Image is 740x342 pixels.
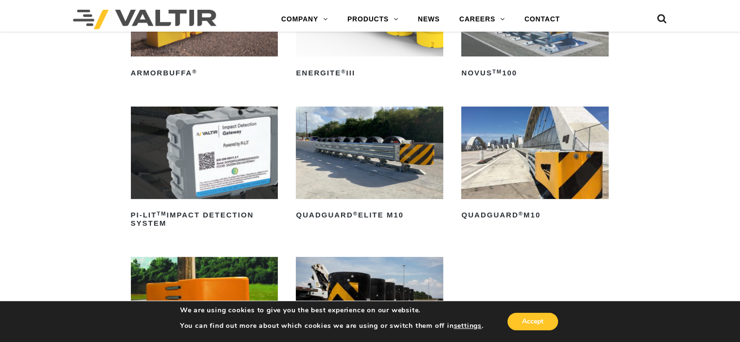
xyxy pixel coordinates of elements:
[461,107,609,223] a: QuadGuard®M10
[180,322,484,330] p: You can find out more about which cookies we are using or switch them off in .
[192,69,197,74] sup: ®
[131,208,278,231] h2: PI-LIT Impact Detection System
[180,306,484,315] p: We are using cookies to give you the best experience on our website.
[461,208,609,223] h2: QuadGuard M10
[271,10,338,29] a: COMPANY
[492,69,502,74] sup: TM
[353,211,358,216] sup: ®
[519,211,523,216] sup: ®
[157,211,166,216] sup: TM
[338,10,408,29] a: PRODUCTS
[341,69,346,74] sup: ®
[296,208,443,223] h2: QuadGuard Elite M10
[450,10,515,29] a: CAREERS
[515,10,570,29] a: CONTACT
[73,10,217,29] img: Valtir
[131,65,278,81] h2: ArmorBuffa
[453,322,481,330] button: settings
[296,65,443,81] h2: ENERGITE III
[296,107,443,223] a: QuadGuard®Elite M10
[408,10,450,29] a: NEWS
[507,313,558,330] button: Accept
[131,107,278,231] a: PI-LITTMImpact Detection System
[461,65,609,81] h2: NOVUS 100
